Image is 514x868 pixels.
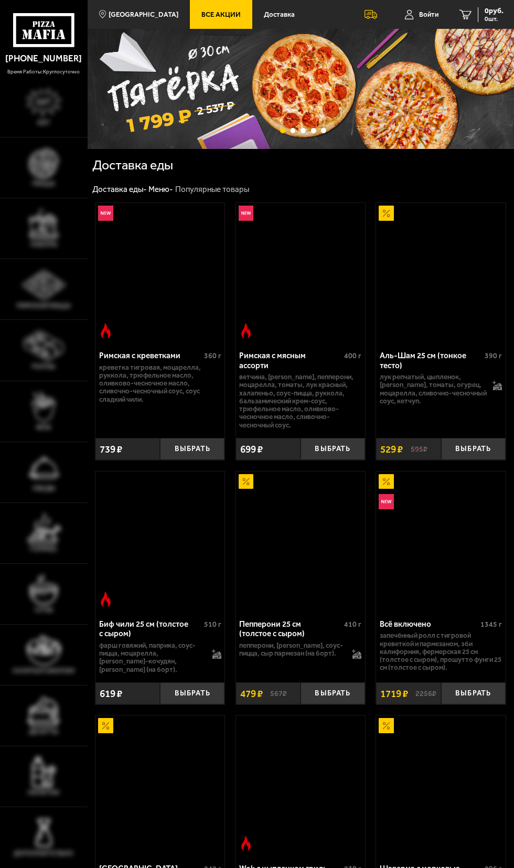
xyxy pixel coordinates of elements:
[30,241,57,248] span: Наборы
[485,16,504,22] span: 0 шт.
[17,303,71,309] span: Римская пицца
[236,715,366,853] a: Острое блюдоWok с цыпленком гриль M
[380,351,482,370] div: Аль-Шам 25 см (тонкое тесто)
[29,728,58,735] span: Десерты
[441,682,506,704] button: Выбрать
[240,689,263,699] span: 479 ₽
[419,11,438,18] span: Войти
[321,128,326,133] button: точки переключения
[160,682,224,704] button: Выбрать
[99,641,207,673] p: фарш говяжий, паприка, соус-пицца, моцарелла, [PERSON_NAME]-кочудян, [PERSON_NAME] (на борт).
[175,185,249,195] div: Популярные товары
[201,11,241,18] span: Все Акции
[380,689,408,699] span: 1719 ₽
[301,128,306,133] button: точки переключения
[239,619,341,639] div: Пепперони 25 см (толстое с сыром)
[13,668,74,674] span: Салаты и закуски
[32,363,55,370] span: Роллы
[99,351,201,360] div: Римская с креветками
[379,474,394,489] img: Акционный
[28,789,59,796] span: Напитки
[376,715,506,853] a: АкционныйШаверма с морковью по-корейски
[239,474,254,489] img: Акционный
[239,323,254,338] img: Острое блюдо
[344,620,361,629] span: 410 г
[98,592,113,607] img: Острое блюдо
[379,494,394,509] img: Новинка
[30,546,57,552] span: Горячее
[291,128,296,133] button: точки переключения
[379,206,394,221] img: Акционный
[148,185,173,194] a: Меню-
[92,185,147,194] a: Доставка еды-
[204,620,221,629] span: 510 г
[14,850,73,856] span: Дополнительно
[264,11,295,18] span: Доставка
[380,444,403,454] span: 529 ₽
[380,631,502,672] p: Запечённый ролл с тигровой креветкой и пармезаном, Эби Калифорния, Фермерская 25 см (толстое с сы...
[380,619,478,629] div: Всё включено
[344,351,361,360] span: 400 г
[239,351,341,370] div: Римская с мясным ассорти
[485,7,504,15] span: 0 руб.
[95,471,225,609] a: Острое блюдоБиф чили 25 см (толстое с сыром)
[301,682,365,704] button: Выбрать
[415,689,436,698] s: 2256 ₽
[239,373,361,429] p: ветчина, [PERSON_NAME], пепперони, моцарелла, томаты, лук красный, халапеньо, соус-пицца, руккола...
[100,444,122,454] span: 739 ₽
[32,180,55,187] span: Пицца
[95,203,225,341] a: НовинкаОстрое блюдоРимская с креветками
[379,718,394,733] img: Акционный
[270,689,287,698] s: 567 ₽
[441,438,506,460] button: Выбрать
[98,718,113,733] img: Акционный
[380,373,487,405] p: лук репчатый, цыпленок, [PERSON_NAME], томаты, огурец, моцарелла, сливочно-чесночный соус, кетчуп.
[204,351,221,360] span: 360 г
[99,363,221,404] p: креветка тигровая, моцарелла, руккола, трюфельное масло, оливково-чесночное масло, сливочно-чесно...
[100,689,122,699] span: 619 ₽
[280,128,285,133] button: точки переключения
[95,715,225,853] a: АкционныйФиладельфия
[236,203,366,341] a: НовинкаОстрое блюдоРимская с мясным ассорти
[239,206,254,221] img: Новинка
[35,607,53,613] span: Супы
[99,619,201,639] div: Биф чили 25 см (толстое с сыром)
[239,641,347,658] p: пепперони, [PERSON_NAME], соус-пицца, сыр пармезан (на борт).
[301,438,365,460] button: Выбрать
[36,424,51,431] span: WOK
[485,351,502,360] span: 390 г
[33,485,55,491] span: Обеды
[311,128,316,133] button: точки переключения
[109,11,178,18] span: [GEOGRAPHIC_DATA]
[376,203,506,341] a: АкционныйАль-Шам 25 см (тонкое тесто)
[411,445,427,454] s: 595 ₽
[240,444,263,454] span: 699 ₽
[239,836,254,851] img: Острое блюдо
[236,471,366,609] a: АкционныйПепперони 25 см (толстое с сыром)
[98,206,113,221] img: Новинка
[480,620,502,629] span: 1345 г
[92,159,259,172] h1: Доставка еды
[376,471,506,609] a: АкционныйНовинкаВсё включено
[160,438,224,460] button: Выбрать
[98,323,113,338] img: Острое блюдо
[37,120,50,126] span: Хит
